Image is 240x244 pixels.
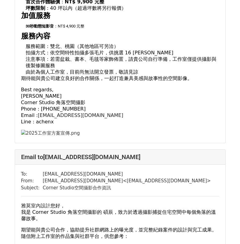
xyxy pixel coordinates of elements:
font: 雅莫室內設計 [21,203,50,208]
font: ：NT$ 4,900 元整 [26,24,84,28]
p: 由於為個人工作室，目前尚無法開立發票，敬請見諒 [26,69,219,75]
div: 聊天小工具 [209,215,240,244]
p: 期待能與貴公司建立良好的合作關係， 一起打造兼具美感與故事性的空間影像。 [21,75,219,82]
a: [EMAIL_ADDRESS][DOMAIN_NAME] [38,112,123,118]
p: ：40 坪以內（超過坪數將另行報價） [26,5,219,11]
p: 服務範圍：雙北、桃園（其他地區可另洽） [26,43,219,49]
p: 期望能與貴公司合作，協助提升社群網路上的曝光度， 並完整紀錄案件的設計與完工成果。 隨信附上工作室的作品集與社群平台，供您參考： [21,227,219,239]
img: 2025工作室方案宣傳.png [21,130,80,137]
td: To: [21,171,43,178]
td: [EMAIL_ADDRESS][DOMAIN_NAME] [43,171,211,178]
p: 注意事項：若需盆栽、書本、毛毯等家飾佈置，請貴公司自行準備， 工作室僅提供攝影與後製修圖服務 [26,56,219,69]
iframe: Chat Widget [209,215,240,244]
h4: Email to [EMAIL_ADDRESS][DOMAIN_NAME] [21,153,219,161]
p: Best regards, [PERSON_NAME] Corner Studio 角落空間攝影 Phone : [PHONE_NUMBER] Email : Line : achenx [21,86,219,125]
td: From: [21,177,43,184]
td: Corner Studio空間攝影合作資訊 [43,184,211,191]
p: 拍攝方式：依空間特性拍攝多張毛片，供挑選 16 [PERSON_NAME] [26,49,219,56]
strong: 坪數限制 [26,5,45,11]
span: 您好， 我是 Corner Studio 角落空間攝影的 碩辰，致力於透過攝影捕捉住宅空間中每個角落的溫馨故事。 [21,203,216,221]
td: Subject: [21,184,43,191]
strong: 30秒動態短影音 [26,24,54,28]
h3: 服務內容 [21,32,219,41]
h3: 加值服務 [21,11,219,20]
td: [EMAIL_ADDRESS][DOMAIN_NAME] < [EMAIL_ADDRESS][DOMAIN_NAME] > [43,177,211,184]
